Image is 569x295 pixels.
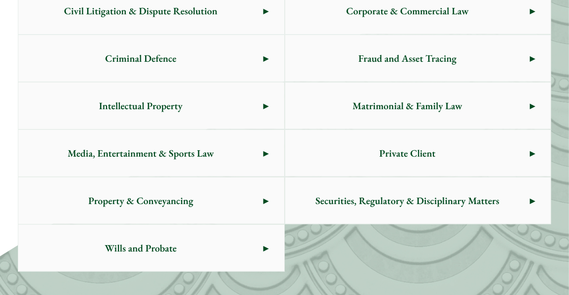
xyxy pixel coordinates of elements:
[285,35,551,82] a: Fraud and Asset Tracing
[18,130,284,176] a: Media, Entertainment & Sports Law
[18,35,284,82] a: Criminal Defence
[285,177,530,224] span: Securities, Regulatory & Disciplinary Matters
[18,83,263,129] span: Intellectual Property
[285,177,551,224] a: Securities, Regulatory & Disciplinary Matters
[18,225,263,271] span: Wills and Probate
[285,130,530,176] span: Private Client
[285,83,530,129] span: Matrimonial & Family Law
[18,83,284,129] a: Intellectual Property
[18,225,284,271] a: Wills and Probate
[285,130,551,176] a: Private Client
[18,177,263,224] span: Property & Conveyancing
[285,35,530,82] span: Fraud and Asset Tracing
[285,83,551,129] a: Matrimonial & Family Law
[18,130,263,176] span: Media, Entertainment & Sports Law
[18,35,263,82] span: Criminal Defence
[18,177,284,224] a: Property & Conveyancing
